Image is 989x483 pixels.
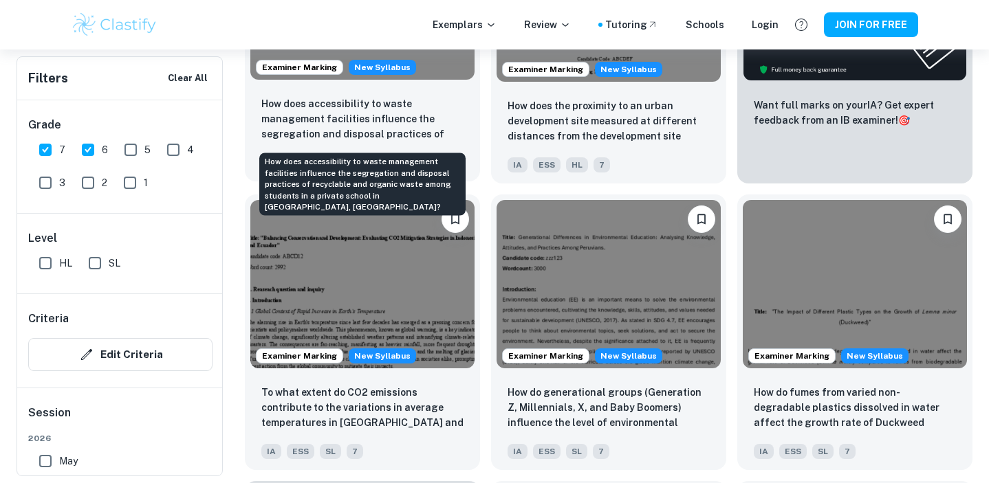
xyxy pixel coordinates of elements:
span: 7 [59,142,65,157]
h6: Grade [28,117,213,133]
p: How does accessibility to waste management facilities influence the segregation and disposal prac... [261,96,464,143]
span: 7 [347,444,363,459]
span: May [59,453,78,469]
button: Please log in to bookmark exemplars [688,205,715,233]
a: Examiner MarkingStarting from the May 2026 session, the ESS IA requirements have changed. We crea... [737,194,972,469]
p: How do fumes from varied non-degradable plastics dissolved in water affect the growth rate of Duc... [754,385,956,431]
a: Schools [686,17,724,32]
span: IA [754,444,774,459]
a: Examiner MarkingStarting from the May 2026 session, the ESS IA requirements have changed. We crea... [491,194,726,469]
img: Clastify logo [71,11,158,38]
h6: Criteria [28,311,69,327]
span: ESS [533,157,561,172]
h6: Level [28,230,213,247]
span: 2026 [28,432,213,445]
h6: Filters [28,69,68,88]
span: ESS [287,444,314,459]
span: SL [566,444,587,459]
button: Please log in to bookmark exemplars [934,205,961,233]
span: New Syllabus [349,60,416,75]
span: 7 [839,444,856,459]
span: 🎯 [898,115,910,126]
span: 3 [59,175,65,190]
span: SL [812,444,834,459]
span: Examiner Marking [257,350,343,362]
span: IA [261,444,281,459]
button: Help and Feedback [790,13,813,36]
span: New Syllabus [349,348,416,363]
span: 2 [102,175,107,190]
a: Tutoring [605,17,658,32]
p: How do generational groups (Generation Z, Millennials, X, and Baby Boomers) influence the level o... [508,385,710,431]
h6: Session [28,405,213,432]
span: New Syllabus [595,62,662,77]
div: Starting from the May 2026 session, the ESS IA requirements have changed. We created this exempla... [349,60,416,75]
div: Starting from the May 2026 session, the ESS IA requirements have changed. We created this exempla... [595,62,662,77]
span: 7 [594,157,610,172]
span: 5 [144,142,151,157]
span: New Syllabus [841,348,909,363]
span: Examiner Marking [749,350,835,362]
span: SL [109,256,120,271]
span: IA [508,157,528,172]
span: IA [508,444,528,459]
button: Clear All [164,68,211,89]
span: ESS [533,444,561,459]
p: To what extent do CO2 emissions contribute to the variations in average temperatures in Indonesia... [261,385,464,431]
img: ESS IA example thumbnail: How do fumes from varied non-degradable [743,200,967,368]
span: 6 [102,142,108,157]
span: SL [320,444,341,459]
span: ESS [779,444,807,459]
img: ESS IA example thumbnail: To what extent do CO2 emissions contribu [250,200,475,368]
span: HL [59,256,72,271]
div: How does accessibility to waste management facilities influence the segregation and disposal prac... [259,153,466,216]
img: ESS IA example thumbnail: How do generational groups (Generation Z [497,200,721,368]
span: Examiner Marking [503,63,589,76]
p: How does the proximity to an urban development site measured at different distances from the deve... [508,98,710,145]
span: New Syllabus [595,348,662,363]
button: JOIN FOR FREE [824,12,918,37]
span: Examiner Marking [257,61,343,74]
span: 7 [593,444,609,459]
span: 1 [144,175,148,190]
div: Starting from the May 2026 session, the ESS IA requirements have changed. We created this exempla... [841,348,909,363]
p: Want full marks on your IA ? Get expert feedback from an IB examiner! [754,98,956,128]
a: Examiner MarkingStarting from the May 2026 session, the ESS IA requirements have changed. We crea... [245,194,480,469]
div: Starting from the May 2026 session, the ESS IA requirements have changed. We created this exempla... [595,348,662,363]
p: Review [524,17,571,32]
span: 4 [187,142,194,157]
button: Please log in to bookmark exemplars [442,205,469,233]
button: Edit Criteria [28,338,213,371]
span: Examiner Marking [503,350,589,362]
p: Exemplars [433,17,497,32]
div: Starting from the May 2026 session, the ESS IA requirements have changed. We created this exempla... [349,348,416,363]
span: HL [566,157,588,172]
a: Login [752,17,779,32]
